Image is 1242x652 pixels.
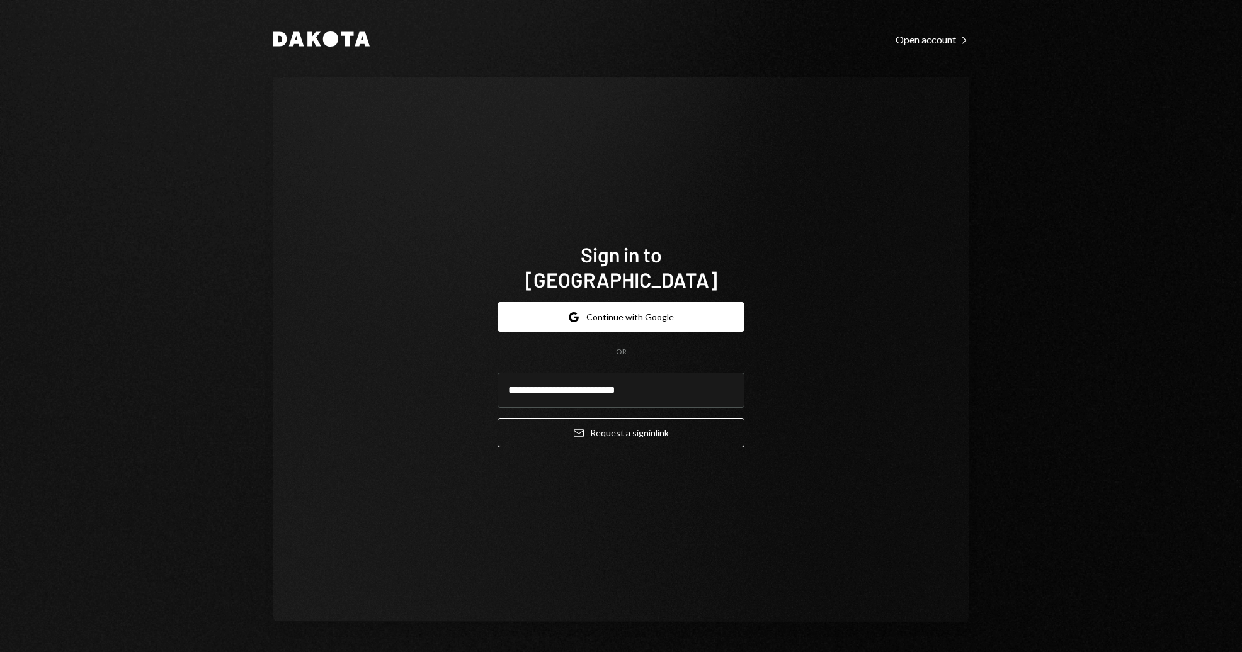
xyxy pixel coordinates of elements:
h1: Sign in to [GEOGRAPHIC_DATA] [498,242,744,292]
div: Open account [896,33,969,46]
a: Open account [896,32,969,46]
div: OR [616,347,627,357]
button: Request a signinlink [498,418,744,447]
button: Continue with Google [498,302,744,332]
